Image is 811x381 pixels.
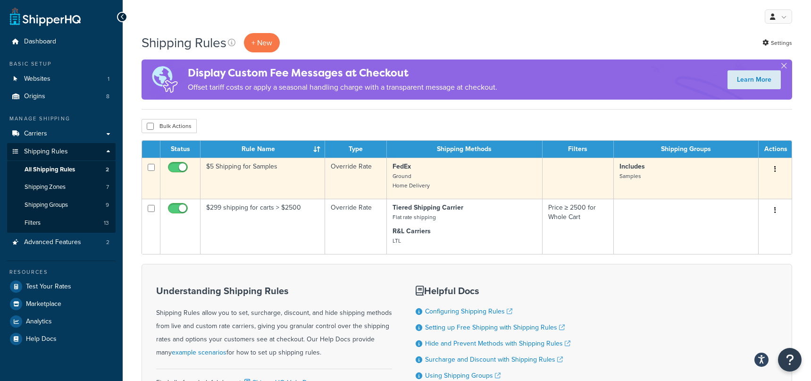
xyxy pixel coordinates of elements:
[7,234,116,251] a: Advanced Features 2
[619,161,645,171] strong: Includes
[543,141,614,158] th: Filters
[727,70,781,89] a: Learn More
[25,166,75,174] span: All Shipping Rules
[7,161,116,178] li: All Shipping Rules
[7,313,116,330] a: Analytics
[108,75,109,83] span: 1
[24,148,68,156] span: Shipping Rules
[142,59,188,100] img: duties-banner-06bc72dcb5fe05cb3f9472aba00be2ae8eb53ab6f0d8bb03d382ba314ac3c341.png
[7,178,116,196] a: Shipping Zones 7
[7,115,116,123] div: Manage Shipping
[393,203,463,212] strong: Tiered Shipping Carrier
[7,214,116,232] li: Filters
[7,234,116,251] li: Advanced Features
[416,286,570,296] h3: Helpful Docs
[104,219,109,227] span: 13
[201,141,325,158] th: Rule Name : activate to sort column ascending
[25,201,68,209] span: Shipping Groups
[7,70,116,88] a: Websites 1
[7,214,116,232] a: Filters 13
[325,199,387,254] td: Override Rate
[106,93,109,101] span: 8
[156,286,392,296] h3: Understanding Shipping Rules
[7,161,116,178] a: All Shipping Rules 2
[325,158,387,199] td: Override Rate
[201,199,325,254] td: $299 shipping for carts > $2500
[7,88,116,105] li: Origins
[10,7,81,26] a: ShipperHQ Home
[425,322,565,332] a: Setting up Free Shipping with Shipping Rules
[7,178,116,196] li: Shipping Zones
[7,278,116,295] a: Test Your Rates
[26,300,61,308] span: Marketplace
[244,33,280,52] p: + New
[25,219,41,227] span: Filters
[106,166,109,174] span: 2
[7,33,116,51] a: Dashboard
[25,183,66,191] span: Shipping Zones
[425,355,563,364] a: Surcharge and Discount with Shipping Rules
[7,268,116,276] div: Resources
[172,347,226,357] a: example scenarios
[325,141,387,158] th: Type
[543,199,614,254] td: Price ≥ 2500 for Whole Cart
[759,141,792,158] th: Actions
[201,158,325,199] td: $5 Shipping for Samples
[160,141,201,158] th: Status
[24,93,45,101] span: Origins
[778,348,802,372] button: Open Resource Center
[106,201,109,209] span: 9
[425,339,570,348] a: Hide and Prevent Methods with Shipping Rules
[142,119,197,133] button: Bulk Actions
[188,81,497,94] p: Offset tariff costs or apply a seasonal handling charge with a transparent message at checkout.
[393,237,401,245] small: LTL
[7,125,116,143] a: Carriers
[393,161,411,171] strong: FedEx
[614,141,759,158] th: Shipping Groups
[26,318,52,326] span: Analytics
[156,286,392,359] div: Shipping Rules allow you to set, surcharge, discount, and hide shipping methods from live and cus...
[7,70,116,88] li: Websites
[142,34,226,52] h1: Shipping Rules
[7,196,116,214] a: Shipping Groups 9
[106,183,109,191] span: 7
[7,60,116,68] div: Basic Setup
[619,172,641,180] small: Samples
[26,283,71,291] span: Test Your Rates
[7,296,116,313] a: Marketplace
[393,226,431,236] strong: R&L Carriers
[425,306,512,316] a: Configuring Shipping Rules
[393,172,430,190] small: Ground Home Delivery
[7,330,116,347] a: Help Docs
[24,130,47,138] span: Carriers
[7,196,116,214] li: Shipping Groups
[393,213,436,221] small: Flat rate shipping
[7,143,116,161] a: Shipping Rules
[7,88,116,105] a: Origins 8
[24,75,50,83] span: Websites
[24,38,56,46] span: Dashboard
[7,143,116,233] li: Shipping Rules
[762,36,792,50] a: Settings
[188,65,497,81] h4: Display Custom Fee Messages at Checkout
[24,238,81,246] span: Advanced Features
[425,371,501,381] a: Using Shipping Groups
[26,335,57,343] span: Help Docs
[106,238,109,246] span: 2
[387,141,543,158] th: Shipping Methods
